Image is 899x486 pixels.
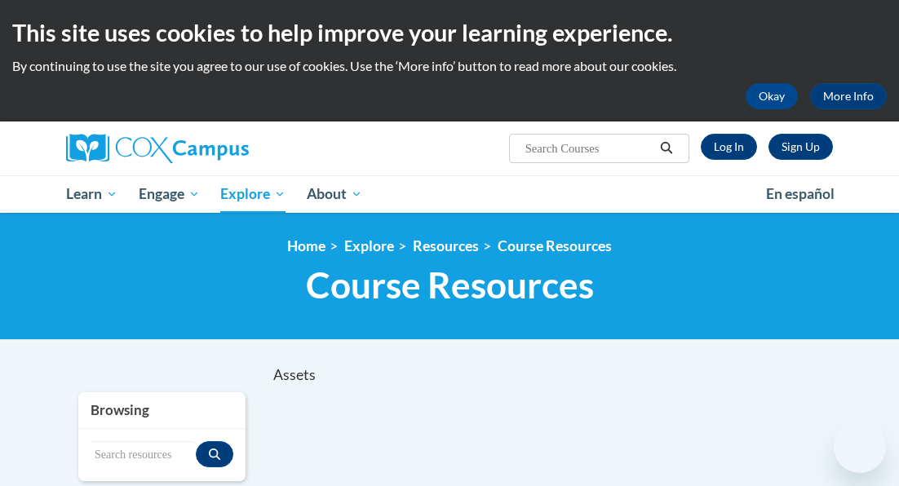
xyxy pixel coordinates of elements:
[273,366,316,383] span: Assets
[66,184,117,204] span: Learn
[768,134,833,160] a: Register
[296,175,373,213] a: About
[66,134,305,163] a: Cox Campus
[139,184,200,204] span: Engage
[12,16,887,49] h2: This site uses cookies to help improve your learning experience.
[55,175,128,213] a: Learn
[306,263,594,307] span: Course Resources
[91,441,196,469] input: Search resources
[91,400,233,420] h3: Browsing
[755,177,845,211] a: En español
[524,139,654,158] input: Search Courses
[54,175,845,213] div: Main menu
[196,441,233,467] button: Search resources
[701,134,757,160] a: Log In
[810,83,887,109] a: More Info
[498,237,612,254] a: Course Resources
[654,139,679,158] button: Search
[210,175,296,213] a: Explore
[287,237,325,254] a: Home
[66,134,249,163] img: Cox Campus
[766,185,835,202] span: En español
[220,184,286,204] span: Explore
[834,421,886,473] iframe: Button to launch messaging window
[12,57,887,75] p: By continuing to use the site you agree to our use of cookies. Use the ‘More info’ button to read...
[128,175,210,213] a: Engage
[746,83,798,109] button: Okay
[413,237,479,254] a: Resources
[307,184,362,204] span: About
[344,237,394,254] a: Explore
